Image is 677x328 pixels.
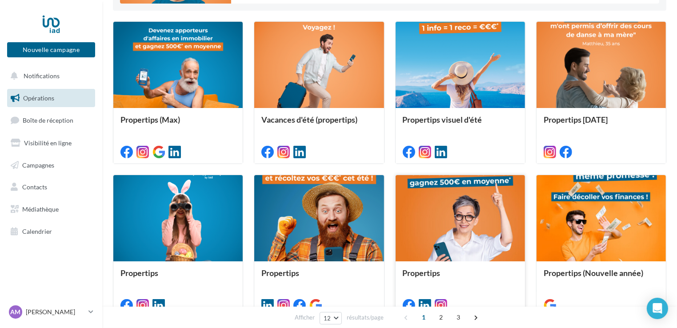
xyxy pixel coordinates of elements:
[7,42,95,57] button: Nouvelle campagne
[22,183,47,191] span: Contacts
[23,94,54,102] span: Opérations
[24,72,60,80] span: Notifications
[23,116,73,124] span: Boîte de réception
[347,313,384,322] span: résultats/page
[5,67,93,85] button: Notifications
[647,298,668,319] div: Open Intercom Messenger
[22,161,54,168] span: Campagnes
[403,268,518,286] div: Propertips
[7,304,95,320] a: AM [PERSON_NAME]
[5,178,97,196] a: Contacts
[544,115,659,133] div: Propertips [DATE]
[22,228,52,235] span: Calendrier
[24,139,72,147] span: Visibilité en ligne
[11,308,21,316] span: AM
[5,156,97,175] a: Campagnes
[295,313,315,322] span: Afficher
[5,134,97,152] a: Visibilité en ligne
[120,115,236,133] div: Propertips (Max)
[22,205,59,213] span: Médiathèque
[417,310,431,324] span: 1
[5,89,97,108] a: Opérations
[26,308,85,316] p: [PERSON_NAME]
[434,310,448,324] span: 2
[5,222,97,241] a: Calendrier
[544,268,659,286] div: Propertips (Nouvelle année)
[5,111,97,130] a: Boîte de réception
[451,310,465,324] span: 3
[120,268,236,286] div: Propertips
[261,268,377,286] div: Propertips
[5,200,97,219] a: Médiathèque
[324,315,331,322] span: 12
[403,115,518,133] div: Propertips visuel d'été
[261,115,377,133] div: Vacances d'été (propertips)
[320,312,342,324] button: 12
